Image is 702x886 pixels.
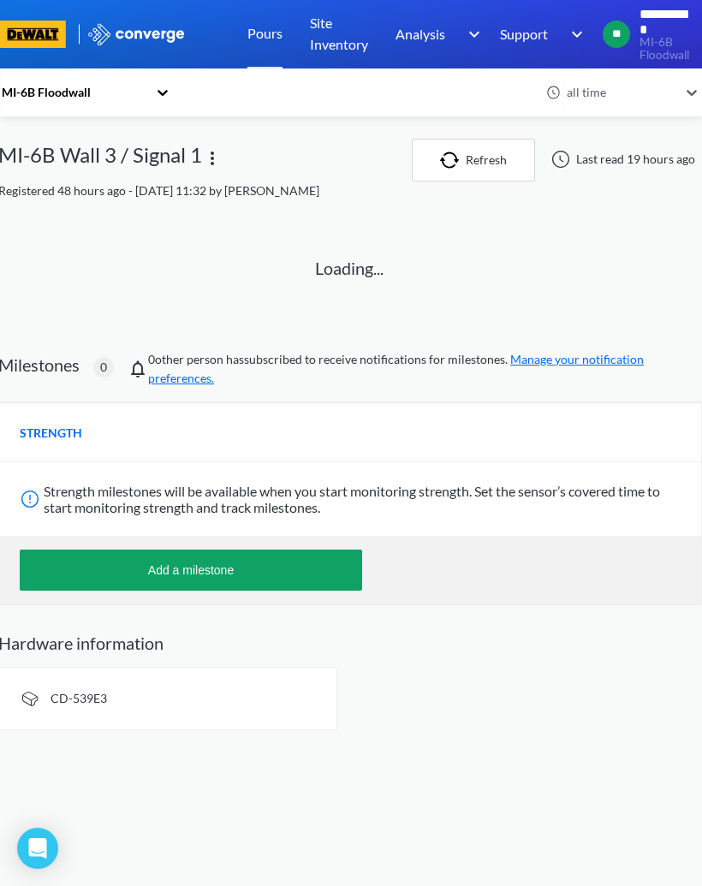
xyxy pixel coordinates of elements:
[562,83,678,102] div: all time
[128,359,148,379] img: notifications-icon.svg
[20,688,40,709] img: signal-icon.svg
[44,483,681,515] span: Strength milestones will be available when you start monitoring strength. Set the sensor’s covere...
[315,255,384,282] p: Loading...
[542,149,700,169] div: Last read 19 hours ago
[20,550,362,591] button: Add a milestone
[100,358,107,377] span: 0
[86,23,186,45] img: logo_ewhite.svg
[500,23,548,45] span: Support
[17,828,58,869] div: Open Intercom Messenger
[440,152,466,169] img: icon-refresh.svg
[546,85,562,100] img: icon-clock.svg
[412,139,535,181] button: Refresh
[148,350,700,388] span: person has subscribed to receive notifications for milestones.
[457,24,485,45] img: downArrow.svg
[640,36,689,62] span: MI-6B Floodwall
[202,148,223,169] img: more.svg
[560,24,587,45] img: downArrow.svg
[51,691,107,705] span: CD-539E3
[20,424,82,443] span: STRENGTH
[148,352,184,366] span: 0 other
[396,23,445,45] span: Analysis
